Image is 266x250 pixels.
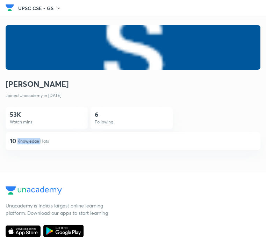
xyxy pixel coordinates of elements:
img: Company Logo [6,2,14,13]
p: Knowledge Hats [17,138,49,144]
h4: 53K [10,111,21,118]
p: Joined Unacademy in [DATE] [6,92,260,99]
p: Unacademy is India’s largest online learning platform. Download our apps to start learning [6,202,110,217]
button: UPSC CSE - GS [18,3,65,14]
h4: 10 [10,136,16,146]
a: Company Logo [6,186,250,196]
p: Following [95,119,113,125]
a: Company Logo [6,2,14,15]
h4: 6 [95,111,98,118]
img: Company Logo [6,186,62,195]
img: Avatar [6,25,260,70]
p: Watch mins [10,119,32,125]
h2: [PERSON_NAME] [6,78,69,90]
